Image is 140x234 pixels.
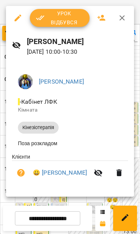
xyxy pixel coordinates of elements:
[39,78,84,85] a: [PERSON_NAME]
[36,9,84,27] span: Урок відбувся
[18,106,122,114] p: Кімната
[12,137,128,150] li: Поза розкладом
[18,124,59,131] span: Кінезіотерапія
[30,9,90,27] button: Урок відбувся
[18,74,33,89] img: d1dec607e7f372b62d1bb04098aa4c64.jpeg
[27,36,128,47] h6: [PERSON_NAME]
[33,168,87,177] a: 😀 [PERSON_NAME]
[12,153,128,188] ul: Клієнти
[12,164,30,182] button: Візит ще не сплачено. Додати оплату?
[27,47,128,56] p: [DATE] 10:00 - 10:30
[18,98,59,105] span: - Кабінет ЛФК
